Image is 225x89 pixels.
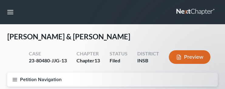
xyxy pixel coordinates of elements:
div: Case [29,50,67,57]
button: Preview [169,50,210,64]
div: Chapter [77,50,100,57]
span: [PERSON_NAME] & [PERSON_NAME] [7,32,130,41]
div: Status [110,50,128,57]
div: District [137,50,159,57]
